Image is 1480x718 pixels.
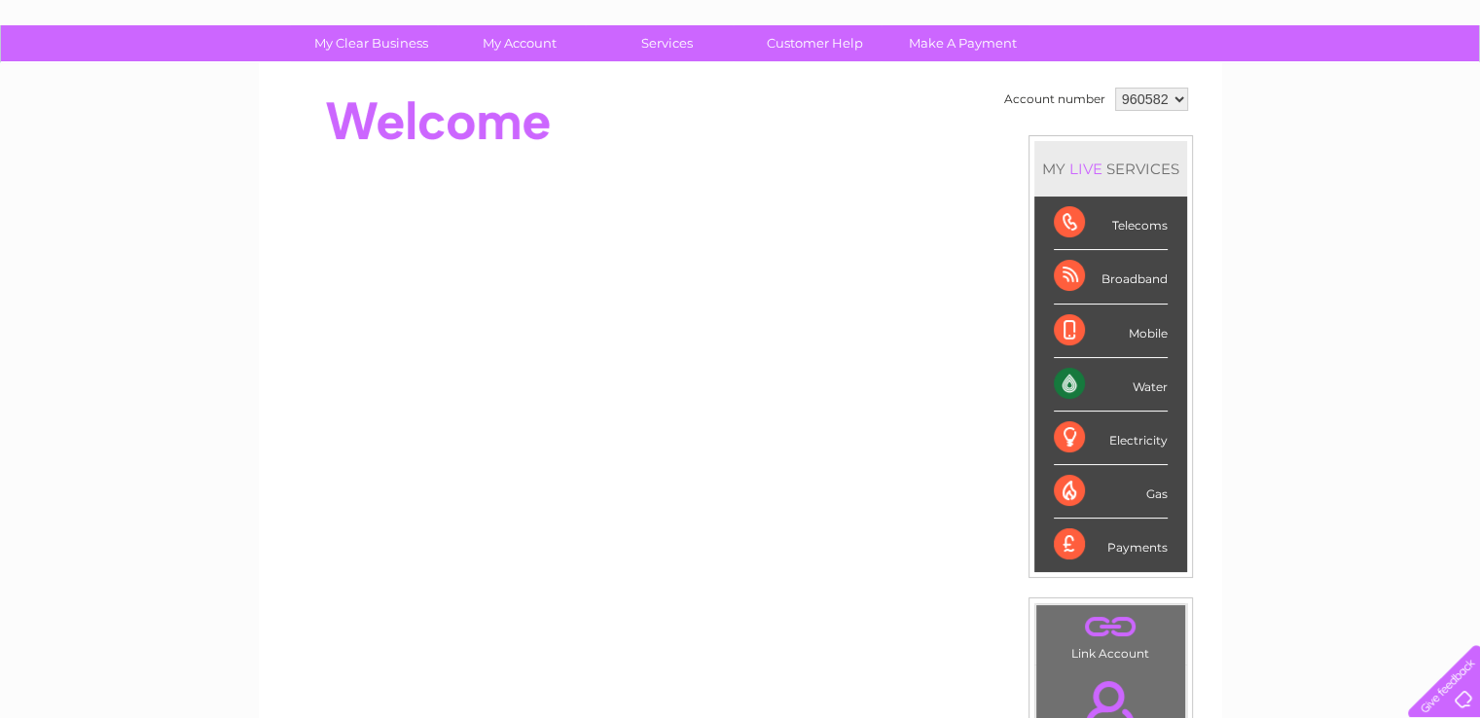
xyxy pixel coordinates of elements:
[1241,83,1299,97] a: Telecoms
[1034,141,1187,197] div: MY SERVICES
[1041,610,1180,644] a: .
[281,11,1201,94] div: Clear Business is a trading name of Verastar Limited (registered in [GEOGRAPHIC_DATA] No. 3667643...
[1186,83,1229,97] a: Energy
[735,25,895,61] a: Customer Help
[1054,412,1168,465] div: Electricity
[1054,250,1168,304] div: Broadband
[439,25,599,61] a: My Account
[1065,160,1106,178] div: LIVE
[291,25,451,61] a: My Clear Business
[1054,197,1168,250] div: Telecoms
[1054,358,1168,412] div: Water
[1351,83,1398,97] a: Contact
[1137,83,1174,97] a: Water
[999,83,1110,116] td: Account number
[1054,305,1168,358] div: Mobile
[1113,10,1247,34] a: 0333 014 3131
[883,25,1043,61] a: Make A Payment
[587,25,747,61] a: Services
[1311,83,1339,97] a: Blog
[1054,465,1168,519] div: Gas
[1054,519,1168,571] div: Payments
[1035,604,1186,665] td: Link Account
[52,51,151,110] img: logo.png
[1416,83,1462,97] a: Log out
